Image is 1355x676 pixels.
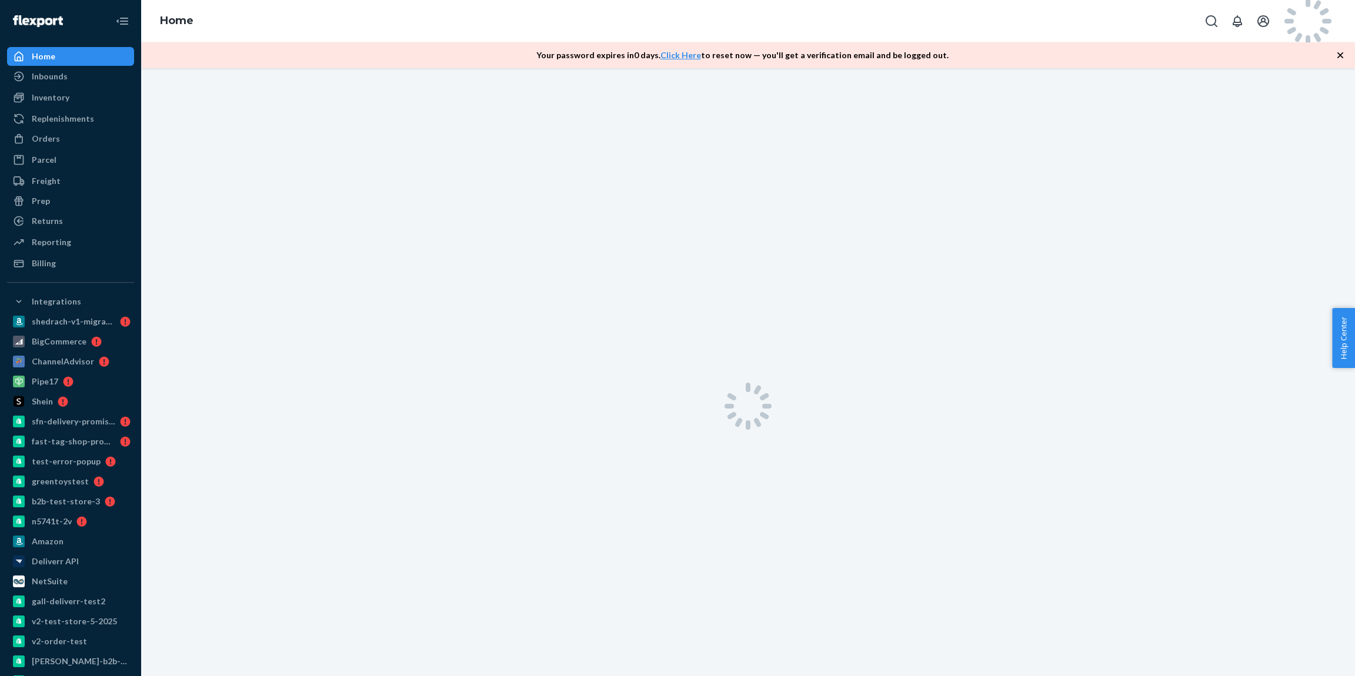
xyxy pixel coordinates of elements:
div: BigCommerce [32,336,86,347]
img: Flexport logo [13,15,63,27]
p: Your password expires in 0 days . to reset now — you'll get a verification email and be logged out. [536,49,949,61]
a: greentoystest [7,472,134,491]
div: Inventory [32,92,69,103]
a: sfn-delivery-promise-test-us [7,412,134,431]
div: v2-order-test [32,635,87,647]
a: Inventory [7,88,134,107]
div: ChannelAdvisor [32,356,94,367]
div: Pipe17 [32,376,58,387]
a: BigCommerce [7,332,134,351]
a: shedrach-v1-migration-test [7,312,134,331]
div: Reporting [32,236,71,248]
button: Open Search Box [1200,9,1223,33]
a: Home [7,47,134,66]
div: Integrations [32,296,81,307]
a: v2-test-store-5-2025 [7,612,134,631]
a: Prep [7,192,134,210]
button: Open notifications [1226,9,1249,33]
a: Replenishments [7,109,134,128]
ol: breadcrumbs [151,4,203,38]
a: gall-deliverr-test2 [7,592,134,611]
a: Parcel [7,150,134,169]
div: Replenishments [32,113,94,125]
a: fast-tag-shop-promise-1 [7,432,134,451]
a: Inbounds [7,67,134,86]
a: v2-order-test [7,632,134,651]
a: Pipe17 [7,372,134,391]
div: Freight [32,175,61,187]
div: Inbounds [32,71,68,82]
a: [PERSON_NAME]-b2b-test [7,652,134,671]
div: gall-deliverr-test2 [32,595,105,607]
div: Parcel [32,154,56,166]
div: Shein [32,396,53,407]
a: Deliverr API [7,552,134,571]
div: Billing [32,257,56,269]
a: Orders [7,129,134,148]
a: n5741t-2v [7,512,134,531]
button: Integrations [7,292,134,311]
div: shedrach-v1-migration-test [32,316,115,327]
div: Orders [32,133,60,145]
div: Deliverr API [32,555,79,567]
div: Prep [32,195,50,207]
a: ChannelAdvisor [7,352,134,371]
div: b2b-test-store-3 [32,496,100,507]
a: Billing [7,254,134,273]
div: greentoystest [32,476,89,487]
button: Help Center [1332,308,1355,368]
a: Returns [7,212,134,230]
a: b2b-test-store-3 [7,492,134,511]
button: Open account menu [1251,9,1275,33]
a: Shein [7,392,134,411]
a: NetSuite [7,572,134,591]
div: n5741t-2v [32,516,72,527]
div: v2-test-store-5-2025 [32,615,117,627]
div: Amazon [32,536,64,547]
div: sfn-delivery-promise-test-us [32,416,115,427]
div: [PERSON_NAME]-b2b-test [32,655,131,667]
a: test-error-popup [7,452,134,471]
a: Reporting [7,233,134,252]
a: Amazon [7,532,134,551]
div: NetSuite [32,575,68,587]
button: Close Navigation [111,9,134,33]
a: Home [160,14,193,27]
div: fast-tag-shop-promise-1 [32,436,115,447]
a: Click Here [660,50,701,60]
div: Returns [32,215,63,227]
a: Freight [7,172,134,190]
div: Home [32,51,55,62]
div: test-error-popup [32,456,101,467]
